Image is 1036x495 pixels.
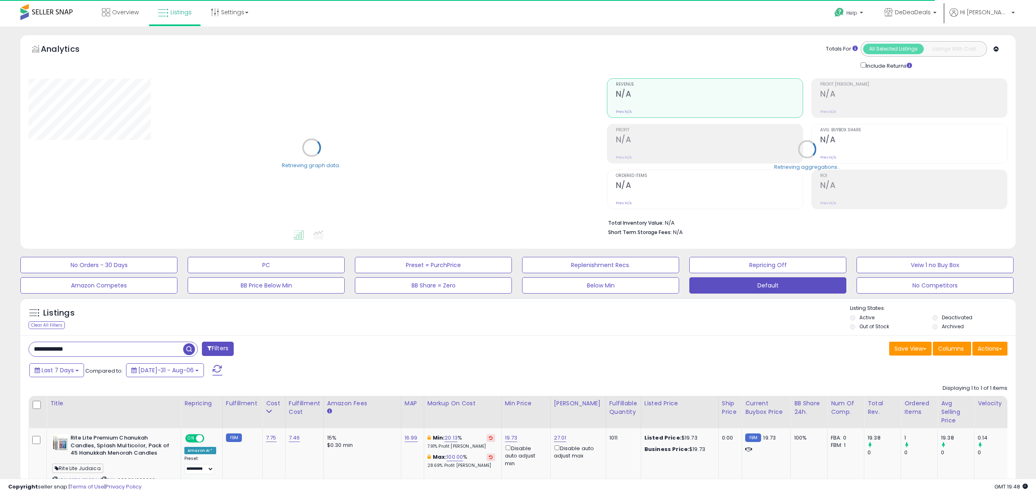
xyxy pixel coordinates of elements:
[933,342,971,356] button: Columns
[138,366,194,374] span: [DATE]-31 - Aug-06
[689,277,846,294] button: Default
[978,449,1011,456] div: 0
[42,366,74,374] span: Last 7 Days
[327,434,395,442] div: 15%
[184,456,216,474] div: Preset:
[554,444,600,460] div: Disable auto adjust max
[203,435,216,442] span: OFF
[609,434,635,442] div: 1011
[794,434,821,442] div: 100%
[994,483,1028,491] span: 2025-08-14 19:48 GMT
[20,257,177,273] button: No Orders - 30 Days
[289,434,300,442] a: 7.46
[355,257,512,273] button: Preset = PurchPrice
[188,277,345,294] button: BB Price Below Min
[863,44,924,54] button: All Selected Listings
[226,399,259,408] div: Fulfillment
[427,453,495,468] div: %
[554,434,567,442] a: 27.01
[794,399,824,416] div: BB Share 24h.
[942,314,972,321] label: Deactivated
[763,434,776,442] span: 19.73
[427,444,495,449] p: 7.91% Profit [PERSON_NAME]
[69,477,99,484] a: B076JF3GPW
[505,434,518,442] a: 19.73
[689,257,846,273] button: Repricing Off
[43,307,75,319] h5: Listings
[327,408,332,415] small: Amazon Fees.
[859,323,889,330] label: Out of Stock
[405,434,418,442] a: 16.99
[868,399,897,416] div: Total Rev.
[644,434,682,442] b: Listed Price:
[41,43,95,57] h5: Analytics
[904,434,937,442] div: 1
[226,433,242,442] small: FBM
[938,345,964,353] span: Columns
[71,434,170,459] b: Rite Lite Premium Chanukah Candles, Splash Multicolor, Pack of 45 Hanukkah Menorah Candles
[202,342,234,356] button: Filters
[85,367,123,375] span: Compared to:
[868,449,901,456] div: 0
[50,399,177,408] div: Title
[923,44,984,54] button: Listings With Cost
[857,257,1014,273] button: Veiw 1 no Buy Box
[186,435,196,442] span: ON
[889,342,932,356] button: Save View
[941,434,974,442] div: 19.38
[52,434,69,451] img: 514XRQHYF2L._SL40_.jpg
[505,399,547,408] div: Min Price
[859,314,874,321] label: Active
[972,342,1007,356] button: Actions
[644,434,712,442] div: $19.73
[106,483,142,491] a: Privacy Policy
[20,277,177,294] button: Amazon Competes
[609,399,638,416] div: Fulfillable Quantity
[522,277,679,294] button: Below Min
[774,163,840,170] div: Retrieving aggregations..
[427,434,495,449] div: %
[978,399,1007,408] div: Velocity
[427,399,498,408] div: Markup on Cost
[868,434,901,442] div: 19.38
[355,277,512,294] button: BB Share = Zero
[266,399,282,408] div: Cost
[433,434,445,442] b: Min:
[170,8,192,16] span: Listings
[184,399,219,408] div: Repricing
[29,321,65,329] div: Clear All Filters
[904,449,937,456] div: 0
[895,8,931,16] span: DeDeaDeals
[644,445,689,453] b: Business Price:
[828,1,871,27] a: Help
[522,257,679,273] button: Replenishment Recs.
[327,442,395,449] div: $0.30 min
[188,257,345,273] button: PC
[447,453,463,461] a: 100.00
[289,399,320,416] div: Fulfillment Cost
[904,399,934,416] div: Ordered Items
[8,483,38,491] strong: Copyright
[978,434,1011,442] div: 0.14
[100,477,155,483] span: | SKU: 089824308363
[831,434,858,442] div: FBA: 0
[445,434,458,442] a: 20.13
[327,399,398,408] div: Amazon Fees
[554,399,602,408] div: [PERSON_NAME]
[950,8,1015,27] a: Hi [PERSON_NAME]
[941,449,974,456] div: 0
[282,161,341,169] div: Retrieving graph data..
[745,433,761,442] small: FBM
[126,363,204,377] button: [DATE]-31 - Aug-06
[70,483,104,491] a: Terms of Use
[405,399,421,408] div: MAP
[722,434,735,442] div: 0.00
[831,399,861,416] div: Num of Comp.
[831,442,858,449] div: FBM: 1
[846,9,857,16] span: Help
[112,8,139,16] span: Overview
[52,434,175,493] div: ASIN:
[941,399,971,425] div: Avg Selling Price
[826,45,858,53] div: Totals For
[854,61,922,70] div: Include Returns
